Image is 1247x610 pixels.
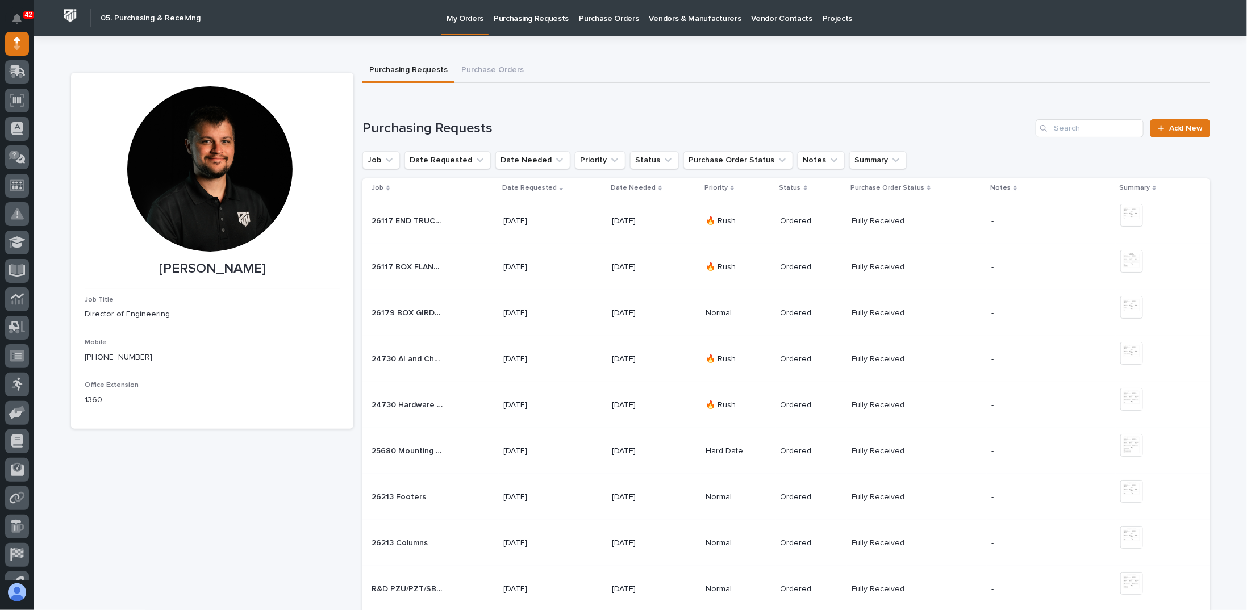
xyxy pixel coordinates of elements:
[85,339,107,346] span: Mobile
[372,536,430,548] p: 26213 Columns
[706,584,771,594] p: Normal
[362,244,1210,290] tr: 26117 BOX FLANGES, WEBS, & DIAPHRAGMS26117 BOX FLANGES, WEBS, & DIAPHRAGMS [DATE][DATE]🔥 RushOrde...
[612,400,683,410] p: [DATE]
[991,492,1062,502] p: -
[85,382,139,388] span: Office Extension
[991,400,1062,410] p: -
[1036,119,1144,137] input: Search
[101,14,201,23] h2: 05. Purchasing & Receiving
[372,490,428,502] p: 26213 Footers
[25,11,32,19] p: 42
[1150,119,1210,137] a: Add New
[991,308,1062,318] p: -
[5,7,29,31] button: Notifications
[502,182,557,194] p: Date Requested
[503,446,574,456] p: [DATE]
[630,151,679,169] button: Status
[781,400,843,410] p: Ordered
[85,308,340,320] p: Director of Engineering
[781,216,843,226] p: Ordered
[991,446,1062,456] p: -
[503,492,574,502] p: [DATE]
[852,352,907,364] p: Fully Received
[706,538,771,548] p: Normal
[781,262,843,272] p: Ordered
[611,182,656,194] p: Date Needed
[612,492,683,502] p: [DATE]
[372,260,445,272] p: 26117 BOX FLANGES, WEBS, & DIAPHRAGMS
[503,354,574,364] p: [DATE]
[781,446,843,456] p: Ordered
[404,151,491,169] button: Date Requested
[372,214,445,226] p: 26117 END TRUCKS
[612,584,683,594] p: [DATE]
[85,353,152,361] a: [PHONE_NUMBER]
[850,182,924,194] p: Purchase Order Status
[372,582,445,594] p: R&D PZU/PZT/SBK HD End Trucks
[991,262,1062,272] p: -
[503,400,574,410] p: [DATE]
[990,182,1011,194] p: Notes
[503,308,574,318] p: [DATE]
[991,584,1062,594] p: -
[852,582,907,594] p: Fully Received
[991,354,1062,364] p: -
[852,536,907,548] p: Fully Received
[781,308,843,318] p: Ordered
[362,474,1210,520] tr: 26213 Footers26213 Footers [DATE][DATE]NormalOrderedFully ReceivedFully Received -
[5,580,29,604] button: users-avatar
[706,354,771,364] p: 🔥 Rush
[849,151,907,169] button: Summary
[852,306,907,318] p: Fully Received
[362,59,454,83] button: Purchasing Requests
[706,262,771,272] p: 🔥 Rush
[852,444,907,456] p: Fully Received
[852,490,907,502] p: Fully Received
[781,354,843,364] p: Ordered
[372,182,383,194] p: Job
[706,446,771,456] p: Hard Date
[781,584,843,594] p: Ordered
[852,214,907,226] p: Fully Received
[852,260,907,272] p: Fully Received
[1119,182,1150,194] p: Summary
[852,398,907,410] p: Fully Received
[362,382,1210,428] tr: 24730 Hardware and anchors24730 Hardware and anchors [DATE][DATE]🔥 RushOrderedFully ReceivedFully...
[362,336,1210,382] tr: 24730 AI and Channel24730 AI and Channel [DATE][DATE]🔥 RushOrderedFully ReceivedFully Received -
[372,398,445,410] p: 24730 Hardware and anchors
[503,216,574,226] p: [DATE]
[454,59,531,83] button: Purchase Orders
[503,538,574,548] p: [DATE]
[372,306,445,318] p: 26179 BOX GIRDER PLATES
[704,182,728,194] p: Priority
[706,308,771,318] p: Normal
[683,151,793,169] button: Purchase Order Status
[612,262,683,272] p: [DATE]
[503,262,574,272] p: [DATE]
[85,261,340,277] p: [PERSON_NAME]
[575,151,625,169] button: Priority
[991,216,1062,226] p: -
[798,151,845,169] button: Notes
[779,182,801,194] p: Status
[362,151,400,169] button: Job
[612,308,683,318] p: [DATE]
[612,354,683,364] p: [DATE]
[781,492,843,502] p: Ordered
[362,198,1210,244] tr: 26117 END TRUCKS26117 END TRUCKS [DATE][DATE]🔥 RushOrderedFully ReceivedFully Received -
[85,394,340,406] p: 1360
[362,428,1210,474] tr: 25680 Mounting Hardware25680 Mounting Hardware [DATE][DATE]Hard DateOrderedFully ReceivedFully Re...
[706,400,771,410] p: 🔥 Rush
[503,584,574,594] p: [DATE]
[85,296,114,303] span: Job Title
[362,520,1210,566] tr: 26213 Columns26213 Columns [DATE][DATE]NormalOrderedFully ReceivedFully Received -
[1169,124,1203,132] span: Add New
[612,216,683,226] p: [DATE]
[991,538,1062,548] p: -
[706,216,771,226] p: 🔥 Rush
[60,5,81,26] img: Workspace Logo
[781,538,843,548] p: Ordered
[372,444,445,456] p: 25680 Mounting Hardware
[362,290,1210,336] tr: 26179 BOX GIRDER PLATES26179 BOX GIRDER PLATES [DATE][DATE]NormalOrderedFully ReceivedFully Recei...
